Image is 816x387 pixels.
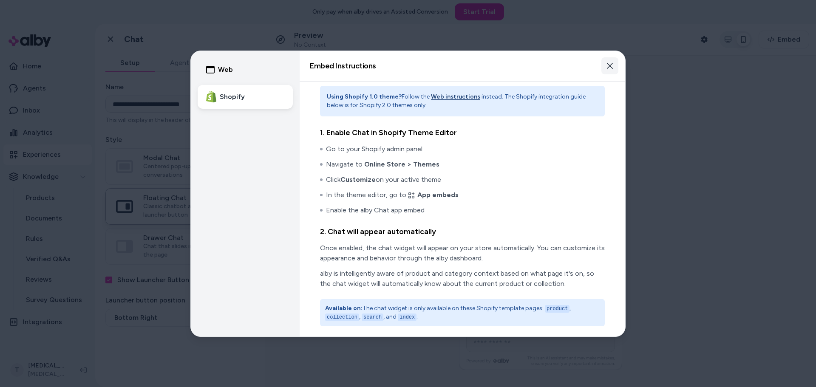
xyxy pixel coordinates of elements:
[325,304,600,321] p: The chat widget is only available on these Shopify template pages: , , , and .
[327,93,598,110] p: Follow the instead. The Shopify integration guide below is for Shopify 2.0 themes only.
[398,314,416,321] code: index
[320,127,605,139] h3: 1. Enable Chat in Shopify Theme Editor
[198,58,293,82] button: Web
[320,226,605,238] h3: 2. Chat will appear automatically
[545,305,569,313] code: product
[326,205,425,215] span: Enable the alby Chat app embed
[198,85,293,109] button: Shopify
[364,160,439,168] strong: Online Store > Themes
[431,93,480,101] button: Web instructions
[320,243,605,263] p: Once enabled, the chat widget will appear on your store automatically. You can customize its appe...
[326,190,459,200] span: In the theme editor, go to
[206,91,216,102] img: Shopify Logo
[417,191,459,199] strong: App embeds
[326,175,441,185] span: Click on your active theme
[325,314,359,321] code: collection
[320,268,605,289] p: alby is intelligently aware of product and category context based on what page it's on, so the ch...
[327,93,402,100] strong: Using Shopify 1.0 theme?
[326,159,439,169] span: Navigate to
[340,175,376,184] strong: Customize
[325,305,363,312] strong: Available on:
[310,62,376,70] h2: Embed Instructions
[326,144,422,154] span: Go to your Shopify admin panel
[362,314,383,321] code: search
